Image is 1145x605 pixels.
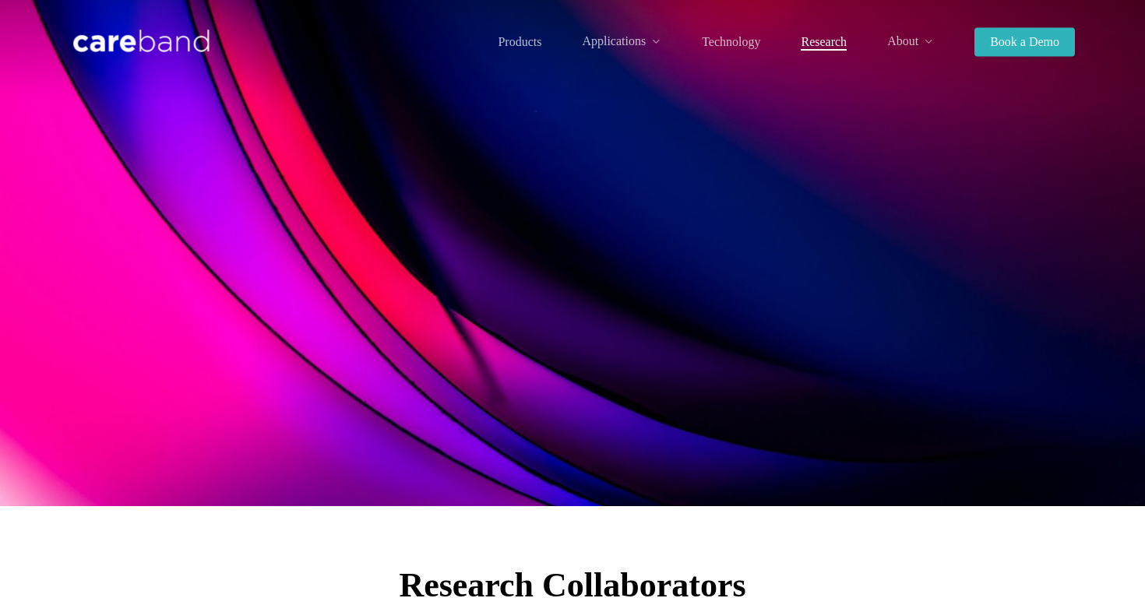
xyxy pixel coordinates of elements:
[990,35,1059,48] span: Book a Demo
[498,35,541,48] span: Products
[801,35,847,48] span: Research
[887,34,918,47] span: About
[974,36,1075,48] a: Book a Demo
[887,35,934,48] a: About
[582,35,661,48] a: Applications
[702,36,760,48] a: Technology
[582,34,646,47] span: Applications
[801,36,847,48] a: Research
[702,35,760,48] span: Technology
[498,36,541,48] a: Products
